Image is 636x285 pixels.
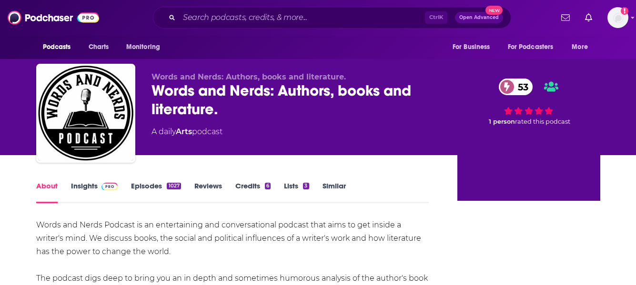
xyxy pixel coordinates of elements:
[508,40,554,54] span: For Podcasters
[38,66,133,161] img: Words and Nerds: Authors, books and literature.
[284,181,309,203] a: Lists3
[457,72,600,131] div: 53 1 personrated this podcast
[565,38,600,56] button: open menu
[167,183,181,189] div: 1027
[459,15,499,20] span: Open Advanced
[151,72,346,81] span: Words and Nerds: Authors, books and literature.
[303,183,309,189] div: 3
[508,79,533,95] span: 53
[453,40,490,54] span: For Business
[101,183,118,190] img: Podchaser Pro
[489,118,515,125] span: 1 person
[235,181,271,203] a: Credits6
[131,181,181,203] a: Episodes1027
[36,38,83,56] button: open menu
[499,79,533,95] a: 53
[82,38,115,56] a: Charts
[425,11,447,24] span: Ctrl K
[179,10,425,25] input: Search podcasts, credits, & more...
[557,10,574,26] a: Show notifications dropdown
[515,118,570,125] span: rated this podcast
[176,127,192,136] a: Arts
[621,7,628,15] svg: Add a profile image
[71,181,118,203] a: InsightsPodchaser Pro
[120,38,172,56] button: open menu
[151,126,222,138] div: A daily podcast
[446,38,502,56] button: open menu
[43,40,71,54] span: Podcasts
[8,9,99,27] img: Podchaser - Follow, Share and Rate Podcasts
[265,183,271,189] div: 6
[581,10,596,26] a: Show notifications dropdown
[572,40,588,54] span: More
[502,38,567,56] button: open menu
[89,40,109,54] span: Charts
[194,181,222,203] a: Reviews
[607,7,628,28] span: Logged in as hconnor
[126,40,160,54] span: Monitoring
[36,181,58,203] a: About
[455,12,503,23] button: Open AdvancedNew
[323,181,346,203] a: Similar
[485,6,503,15] span: New
[607,7,628,28] button: Show profile menu
[607,7,628,28] img: User Profile
[153,7,511,29] div: Search podcasts, credits, & more...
